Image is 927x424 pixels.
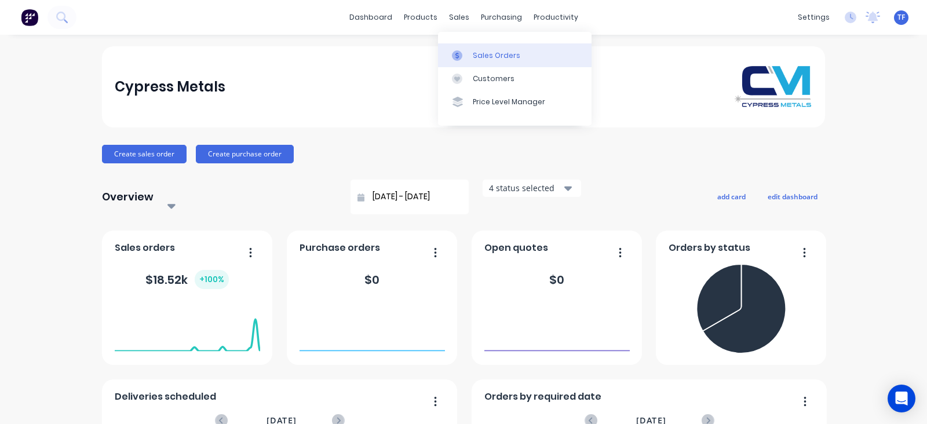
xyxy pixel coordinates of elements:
a: Price Level Manager [438,90,592,114]
a: dashboard [344,9,398,26]
span: Purchase orders [300,241,380,255]
div: Overview [102,185,154,209]
span: TF [897,12,905,23]
button: Create sales order [102,145,187,163]
div: Sales Orders [473,50,520,61]
img: Cypress Metals [731,64,812,110]
div: Cypress Metals [115,75,225,98]
div: Customers [473,74,514,84]
div: $ 0 [549,271,564,288]
div: productivity [528,9,584,26]
button: 4 status selected [483,180,581,197]
div: $ 0 [364,271,379,288]
div: sales [443,9,475,26]
div: Open Intercom Messenger [888,385,915,412]
img: Factory [21,9,38,26]
div: Price Level Manager [473,97,545,107]
span: Orders by required date [484,390,601,404]
span: Orders by status [669,241,750,255]
button: add card [710,189,753,204]
div: 4 status selected [489,182,562,194]
div: purchasing [475,9,528,26]
div: + 100 % [195,270,229,289]
div: settings [792,9,835,26]
div: $ 18.52k [145,270,229,289]
button: edit dashboard [760,189,825,204]
a: Sales Orders [438,43,592,67]
a: Customers [438,67,592,90]
div: Select... [166,194,265,206]
div: products [398,9,443,26]
span: Sales orders [115,241,175,255]
button: Create purchase order [196,145,294,163]
span: Open quotes [484,241,548,255]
